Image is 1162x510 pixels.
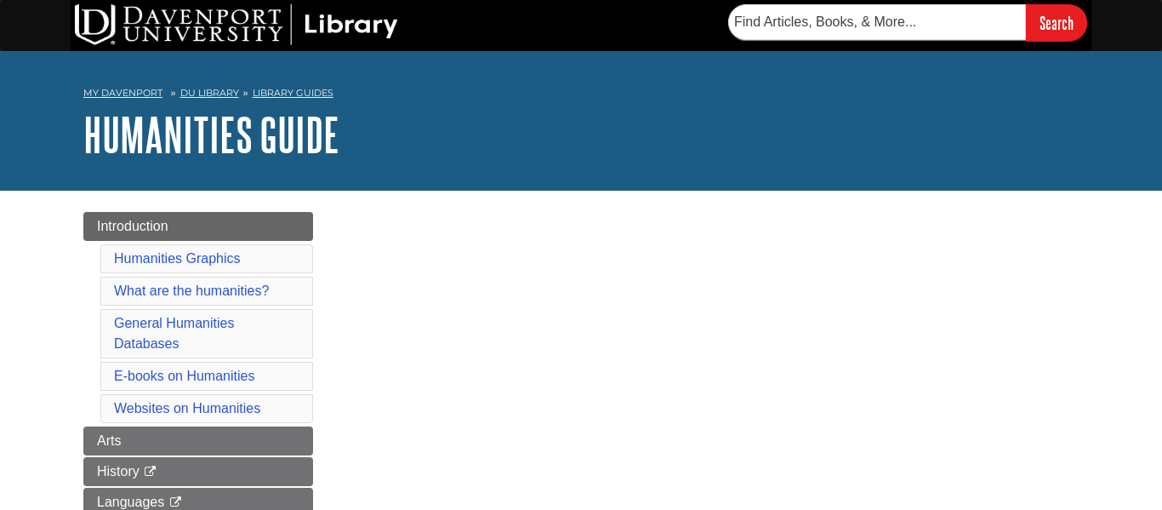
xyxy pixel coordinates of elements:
i: This link opens in a new window [143,467,157,478]
span: Languages [97,495,164,509]
a: History [83,457,313,486]
a: DU Library [180,87,239,99]
a: Humanities Graphics [114,251,241,266]
a: My Davenport [83,86,162,100]
a: General Humanities Databases [114,316,234,351]
input: Find Articles, Books, & More... [728,4,1026,40]
i: This link opens in a new window [168,497,183,508]
a: E-books on Humanities [114,369,254,383]
img: DU Library [75,4,398,45]
span: Introduction [97,219,168,233]
span: History [97,464,140,478]
a: Introduction [83,212,313,241]
nav: breadcrumb [83,82,1079,109]
input: Search [1026,4,1087,41]
a: Humanities Guide [83,108,339,161]
a: What are the humanities? [114,284,269,298]
span: Arts [97,433,121,448]
a: Websites on Humanities [114,401,260,415]
a: Library Guides [253,87,333,99]
form: Searches DU Library's articles, books, and more [728,4,1087,41]
a: Arts [83,427,313,456]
